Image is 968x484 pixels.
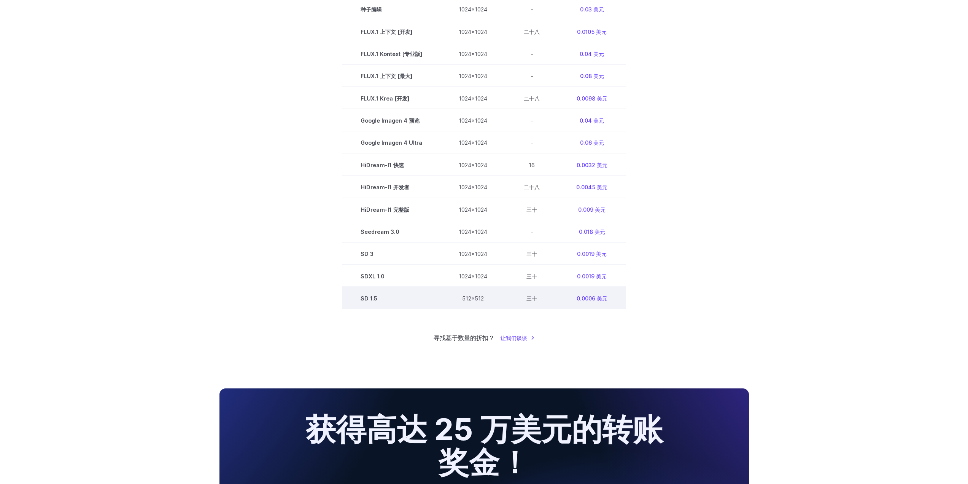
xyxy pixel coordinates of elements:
[501,335,527,341] font: 让我们谈谈
[361,273,385,279] font: SDXL 1.0
[531,228,533,235] font: -
[361,161,404,168] font: HiDream-I1 快速
[459,251,487,257] font: 1024x1024
[459,28,487,35] font: 1024x1024
[577,95,607,101] font: 0.0098 美元
[577,273,607,279] font: 0.0019 美元
[459,73,487,79] font: 1024x1024
[361,295,377,302] font: SD 1.5
[361,117,420,124] font: Google Imagen 4 预览
[580,139,604,146] font: 0.06 美元
[459,206,487,212] font: 1024x1024
[361,139,422,146] font: Google Imagen 4 Ultra
[459,6,487,13] font: 1024x1024
[361,228,399,235] font: Seedream 3.0
[434,334,494,342] font: 寻找基于数量的折扣？
[459,95,487,101] font: 1024x1024
[579,228,605,235] font: 0.018 美元
[531,6,533,13] font: -
[580,73,604,79] font: 0.08 美元
[529,161,535,168] font: 16
[531,139,533,146] font: -
[531,50,533,57] font: -
[580,50,604,57] font: 0.04 美元
[361,251,374,257] font: SD 3
[459,273,487,279] font: 1024x1024
[524,28,540,35] font: 二十八
[459,50,487,57] font: 1024x1024
[524,95,540,101] font: 二十八
[526,295,537,302] font: 三十
[361,28,412,35] font: FLUX.1 上下文 [开发]
[459,117,487,124] font: 1024x1024
[501,334,535,342] a: 让我们谈谈
[361,95,409,101] font: FLUX.1 Krea [开发]
[526,206,537,212] font: 三十
[361,73,412,79] font: FLUX.1 上下文 [最大]
[459,184,487,190] font: 1024x1024
[577,251,607,257] font: 0.0019 美元
[305,411,663,480] font: 获得高达 25 万美元的转账奖金！
[361,206,409,212] font: HiDream-I1 完整版
[580,117,604,124] font: 0.04 美元
[361,184,409,190] font: HiDream-I1 开发者
[576,184,607,190] font: 0.0045 美元
[526,251,537,257] font: 三十
[577,295,607,302] font: 0.0006 美元
[459,139,487,146] font: 1024x1024
[526,273,537,279] font: 三十
[580,6,604,13] font: 0.03 美元
[459,228,487,235] font: 1024x1024
[531,73,533,79] font: -
[361,50,422,57] font: FLUX.1 Kontext [专业版]
[462,295,484,302] font: 512x512
[459,161,487,168] font: 1024x1024
[361,6,382,13] font: 种子编辑
[531,117,533,124] font: -
[524,184,540,190] font: 二十八
[578,206,606,212] font: 0.009 美元
[577,28,607,35] font: 0.0105 美元
[577,161,607,168] font: 0.0032 美元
